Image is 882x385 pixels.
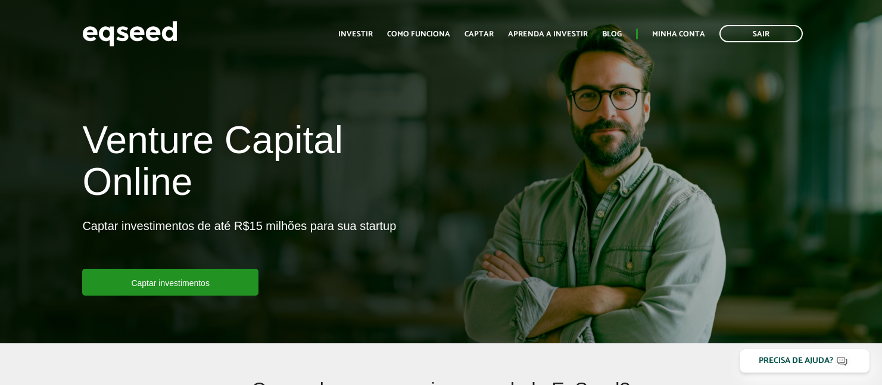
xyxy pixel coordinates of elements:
h1: Venture Capital Online [82,119,432,209]
p: Captar investimentos de até R$15 milhões para sua startup [82,219,396,269]
a: Investir [338,30,373,38]
a: Captar [465,30,494,38]
img: EqSeed [82,18,177,49]
a: Aprenda a investir [508,30,588,38]
a: Captar investimentos [82,269,258,296]
a: Como funciona [387,30,450,38]
a: Blog [602,30,622,38]
a: Sair [719,25,803,42]
a: Minha conta [652,30,705,38]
